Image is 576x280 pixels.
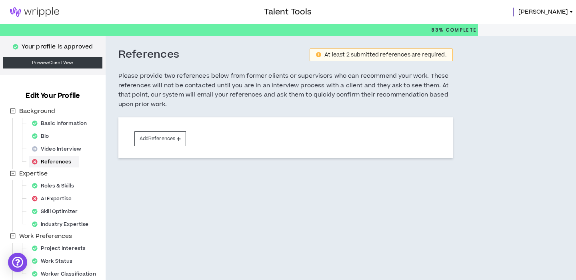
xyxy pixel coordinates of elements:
span: Background [18,107,57,116]
span: Complete [444,26,476,34]
h3: Edit Your Profile [22,91,83,101]
div: Project Interests [29,243,94,254]
span: Work Preferences [18,232,74,241]
span: Background [19,107,55,115]
span: minus-square [10,171,16,176]
p: 83% [431,24,476,36]
div: Worker Classification [29,268,104,280]
span: Work Preferences [19,232,72,240]
button: AddReferences [134,131,186,146]
div: Bio [29,131,57,142]
div: AI Expertise [29,193,80,204]
div: Work Status [29,256,80,267]
h5: Please provide two references below from former clients or supervisors who can recommend your wor... [118,71,453,109]
h3: References [118,48,180,62]
h3: Talent Tools [264,6,312,18]
div: Basic Information [29,118,95,129]
span: [PERSON_NAME] [518,8,568,16]
span: Expertise [19,169,48,178]
p: Your profile is approved [22,42,93,51]
span: minus-square [10,233,16,239]
span: Expertise [18,169,49,179]
div: Video Interview [29,143,89,155]
div: Open Intercom Messenger [8,253,27,272]
div: Skill Optimizer [29,206,86,217]
a: PreviewClient View [3,57,102,68]
div: At least 2 submitted references are required. [324,52,446,58]
div: Roles & Skills [29,180,82,191]
div: References [29,156,79,167]
div: Industry Expertise [29,219,96,230]
span: minus-square [10,108,16,114]
span: exclamation-circle [316,52,321,57]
